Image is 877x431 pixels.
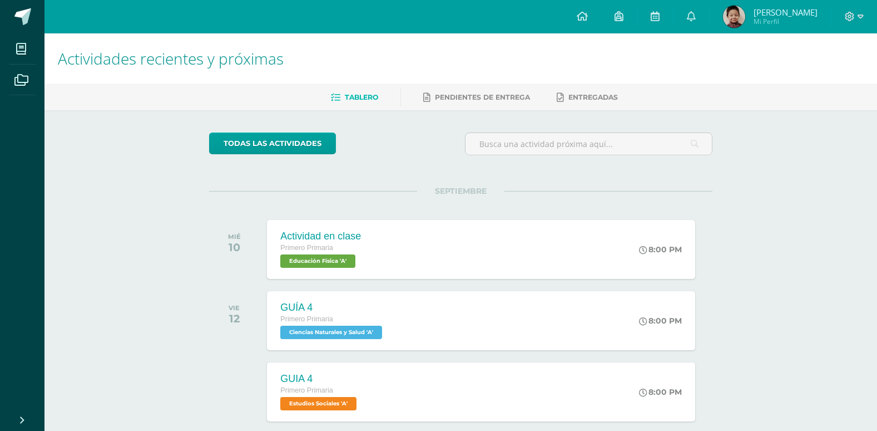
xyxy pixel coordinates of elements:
a: Entregadas [557,89,618,106]
a: todas las Actividades [209,133,336,154]
span: Mi Perfil [754,17,817,26]
input: Busca una actividad próxima aquí... [465,133,712,155]
span: [PERSON_NAME] [754,7,817,18]
div: GUÍA 4 [280,302,385,314]
span: Primero Primaria [280,244,333,252]
a: Tablero [331,89,378,106]
span: Actividades recientes y próximas [58,48,284,69]
a: Pendientes de entrega [423,89,530,106]
span: SEPTIEMBRE [417,186,504,196]
span: Pendientes de entrega [435,93,530,101]
span: Tablero [345,93,378,101]
span: Primero Primaria [280,386,333,394]
div: 10 [228,241,241,254]
div: VIE [229,304,240,312]
div: MIÉ [228,233,241,241]
span: Primero Primaria [280,315,333,323]
span: Ciencias Naturales y Salud 'A' [280,326,382,339]
img: 26130e2d8fb731118a17b668667ea6a0.png [723,6,745,28]
div: 8:00 PM [639,387,682,397]
span: Educación Física 'A' [280,254,355,268]
div: GUIA 4 [280,373,359,385]
div: 8:00 PM [639,316,682,326]
div: 8:00 PM [639,244,682,254]
div: Actividad en clase [280,231,361,242]
span: Estudios Sociales 'A' [280,397,356,410]
div: 12 [229,312,240,325]
span: Entregadas [568,93,618,101]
